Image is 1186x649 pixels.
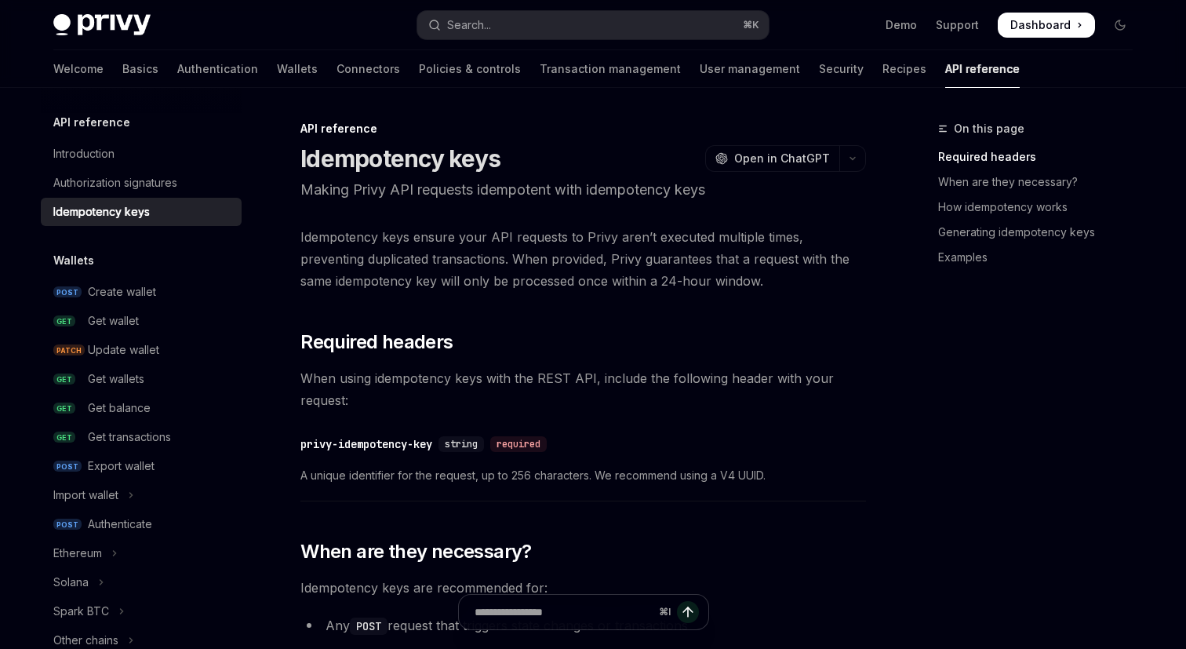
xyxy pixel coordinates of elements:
[53,286,82,298] span: POST
[41,140,242,168] a: Introduction
[300,121,866,137] div: API reference
[88,283,156,301] div: Create wallet
[88,457,155,476] div: Export wallet
[88,370,144,388] div: Get wallets
[88,341,159,359] div: Update wallet
[41,198,242,226] a: Idempotency keys
[88,515,152,534] div: Authenticate
[53,602,109,621] div: Spark BTC
[53,374,75,385] span: GET
[41,336,242,364] a: PATCHUpdate wallet
[882,50,926,88] a: Recipes
[53,403,75,414] span: GET
[677,601,699,623] button: Send message
[88,312,139,330] div: Get wallet
[938,220,1145,245] a: Generating idempotency keys
[177,50,258,88] a: Authentication
[53,519,82,531] span: POST
[41,597,242,625] button: Toggle Spark BTC section
[41,365,242,393] a: GETGet wallets
[300,144,500,173] h1: Idempotency keys
[337,50,400,88] a: Connectors
[445,438,478,450] span: string
[1108,13,1133,38] button: Toggle dark mode
[88,399,151,417] div: Get balance
[53,544,102,563] div: Ethereum
[490,436,547,452] div: required
[41,307,242,335] a: GETGet wallet
[300,577,866,599] span: Idempotency keys are recommended for:
[417,11,769,39] button: Open search
[705,145,839,172] button: Open in ChatGPT
[300,330,453,355] span: Required headers
[936,17,979,33] a: Support
[447,16,491,35] div: Search...
[886,17,917,33] a: Demo
[540,50,681,88] a: Transaction management
[41,169,242,197] a: Authorization signatures
[1010,17,1071,33] span: Dashboard
[300,539,532,564] span: When are they necessary?
[122,50,158,88] a: Basics
[53,461,82,472] span: POST
[938,170,1145,195] a: When are they necessary?
[700,50,800,88] a: User management
[819,50,864,88] a: Security
[300,367,866,411] span: When using idempotency keys with the REST API, include the following header with your request:
[41,481,242,509] button: Toggle Import wallet section
[938,144,1145,170] a: Required headers
[954,119,1024,138] span: On this page
[41,452,242,480] a: POSTExport wallet
[53,345,85,356] span: PATCH
[419,50,521,88] a: Policies & controls
[88,428,171,447] div: Get transactions
[41,278,242,306] a: POSTCreate wallet
[945,50,1020,88] a: API reference
[41,423,242,451] a: GETGet transactions
[300,179,866,201] p: Making Privy API requests idempotent with idempotency keys
[938,195,1145,220] a: How idempotency works
[734,151,830,166] span: Open in ChatGPT
[53,432,75,443] span: GET
[53,315,75,327] span: GET
[743,19,759,31] span: ⌘ K
[53,251,94,270] h5: Wallets
[53,573,89,592] div: Solana
[41,539,242,567] button: Toggle Ethereum section
[300,436,432,452] div: privy-idempotency-key
[41,510,242,538] a: POSTAuthenticate
[41,394,242,422] a: GETGet balance
[53,202,150,221] div: Idempotency keys
[41,568,242,596] button: Toggle Solana section
[53,113,130,132] h5: API reference
[53,486,118,505] div: Import wallet
[300,226,866,292] span: Idempotency keys ensure your API requests to Privy aren’t executed multiple times, preventing dup...
[53,144,115,163] div: Introduction
[277,50,318,88] a: Wallets
[53,14,151,36] img: dark logo
[53,173,177,192] div: Authorization signatures
[300,466,866,485] span: A unique identifier for the request, up to 256 characters. We recommend using a V4 UUID.
[998,13,1095,38] a: Dashboard
[475,595,653,629] input: Ask a question...
[938,245,1145,270] a: Examples
[53,50,104,88] a: Welcome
